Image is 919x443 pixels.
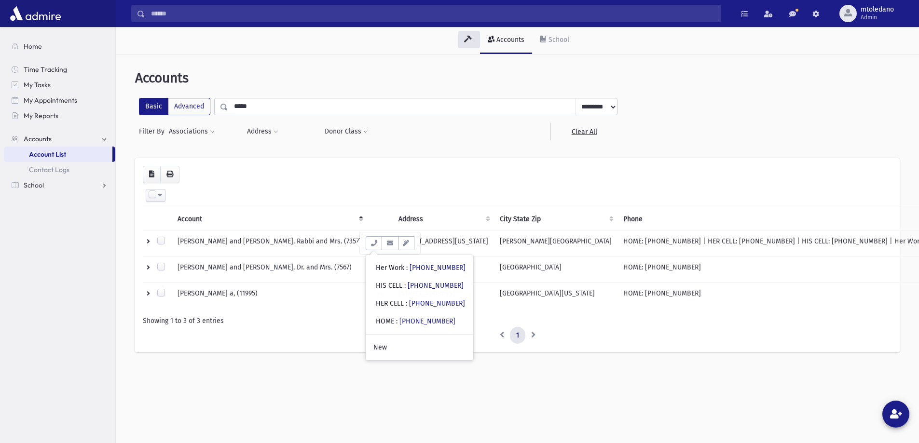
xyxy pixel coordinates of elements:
a: My Appointments [4,93,115,108]
span: Contact Logs [29,165,69,174]
a: [PHONE_NUMBER] [409,299,465,308]
a: Accounts [480,27,532,54]
span: : [406,299,407,308]
div: Showing 1 to 3 of 3 entries [143,316,892,326]
span: : [396,317,398,325]
button: Email Templates [398,236,414,250]
a: Account List [4,147,112,162]
td: [PERSON_NAME][GEOGRAPHIC_DATA] [494,230,617,256]
label: Advanced [168,98,210,115]
span: mtoledano [861,6,894,13]
th: Account: activate to sort column descending [172,208,367,230]
span: : [406,264,408,272]
span: Accounts [135,70,189,86]
span: My Reports [24,111,58,120]
span: Account List [29,150,66,159]
a: My Tasks [4,77,115,93]
span: School [24,181,44,189]
span: Home [24,42,42,51]
div: HER CELL [376,298,465,309]
td: [PERSON_NAME] and [PERSON_NAME], Rabbi and Mrs. (7357) [172,230,367,256]
a: [PHONE_NUMBER] [408,282,464,290]
th: City State Zip : activate to sort column ascending [494,208,617,230]
span: Filter By [139,126,168,136]
a: Time Tracking [4,62,115,77]
input: Search [145,5,721,22]
div: FilterModes [139,98,210,115]
td: [GEOGRAPHIC_DATA][US_STATE] [494,282,617,308]
a: Clear All [550,123,617,140]
a: Home [4,39,115,54]
td: [PERSON_NAME] and [PERSON_NAME], Dr. and Mrs. (7567) [172,256,367,282]
a: [PHONE_NUMBER] [399,317,455,325]
a: 1 [510,327,525,344]
button: Donor Class [324,123,369,140]
span: My Appointments [24,96,77,105]
div: Accounts [494,36,524,44]
a: Contact Logs [4,162,115,177]
a: School [532,27,577,54]
a: [PHONE_NUMBER] [410,264,466,272]
a: My Reports [4,108,115,123]
div: HOME [376,316,455,326]
div: HIS CELL [376,281,464,291]
span: Accounts [24,134,52,143]
span: Time Tracking [24,65,67,74]
td: [PERSON_NAME] a, (11995) [172,282,367,308]
th: Address : activate to sort column ascending [393,208,494,230]
td: [STREET_ADDRESS][US_STATE] [393,230,494,256]
div: School [547,36,569,44]
span: My Tasks [24,81,51,89]
button: Address [247,123,279,140]
label: Basic [139,98,168,115]
a: New [366,338,473,356]
span: Admin [861,13,894,21]
td: [GEOGRAPHIC_DATA] [494,256,617,282]
div: Her Work [376,263,466,273]
button: CSV [143,166,161,183]
button: Associations [168,123,215,140]
span: : [404,282,406,290]
img: AdmirePro [8,4,63,23]
button: Print [160,166,179,183]
a: Accounts [4,131,115,147]
a: School [4,177,115,193]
